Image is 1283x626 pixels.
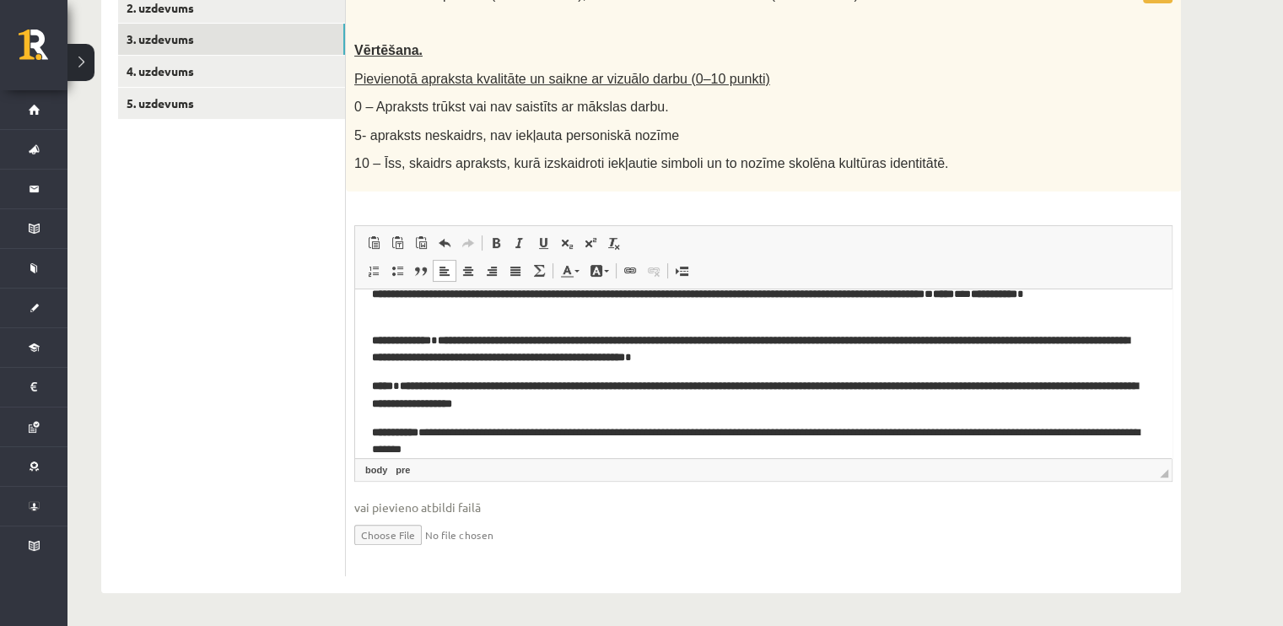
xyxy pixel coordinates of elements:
[585,260,614,282] a: Background Color
[118,24,345,55] a: 3. uzdevums
[354,100,669,114] span: 0 – Apraksts trūkst vai nav saistīts ar mākslas darbu.
[1160,469,1168,478] span: Resize
[484,232,508,254] a: Bold (Ctrl+B)
[17,135,788,170] pre: Переведенный текст: Man pie vasarnīcas ir liels ozols, no kura katru gadu Jāņos pinam vainagus.
[555,260,585,282] a: Text Color
[354,128,679,143] span: 5- apraksts neskaidrs, nav iekļauta personiskā nozīme
[355,289,1172,458] iframe: Editor, wiswyg-editor-user-answer-47433887306040
[118,56,345,87] a: 4. uzdevums
[456,232,480,254] a: Redo (Ctrl+Y)
[354,72,770,86] span: Pievienotā apraksta kvalitāte un saikne ar vizuālo darbu (0–10 punkti)
[618,260,642,282] a: Link (Ctrl+K)
[527,260,551,282] a: Math
[385,232,409,254] a: Paste as plain text (Ctrl+Shift+V)
[433,232,456,254] a: Undo (Ctrl+Z)
[362,260,385,282] a: Insert/Remove Numbered List
[362,232,385,254] a: Paste (Ctrl+V)
[392,462,413,478] a: pre element
[508,232,531,254] a: Italic (Ctrl+I)
[118,88,345,119] a: 5. uzdevums
[433,260,456,282] a: Align Left
[354,156,948,170] span: 10 – Īss, skaidrs apraksts, kurā izskaidroti iekļautie simboli un to nozīme skolēna kultūras iden...
[642,260,666,282] a: Unlink
[555,232,579,254] a: Subscript
[409,260,433,282] a: Block Quote
[385,260,409,282] a: Insert/Remove Bulleted List
[602,232,626,254] a: Remove Format
[531,232,555,254] a: Underline (Ctrl+U)
[670,260,693,282] a: Insert Page Break for Printing
[504,260,527,282] a: Justify
[579,232,602,254] a: Superscript
[456,260,480,282] a: Center
[480,260,504,282] a: Align Right
[354,43,423,57] span: Vērtēšana.
[362,462,391,478] a: body element
[354,499,1172,516] span: vai pievieno atbildi failā
[19,30,67,72] a: Rīgas 1. Tālmācības vidusskola
[409,232,433,254] a: Paste from Word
